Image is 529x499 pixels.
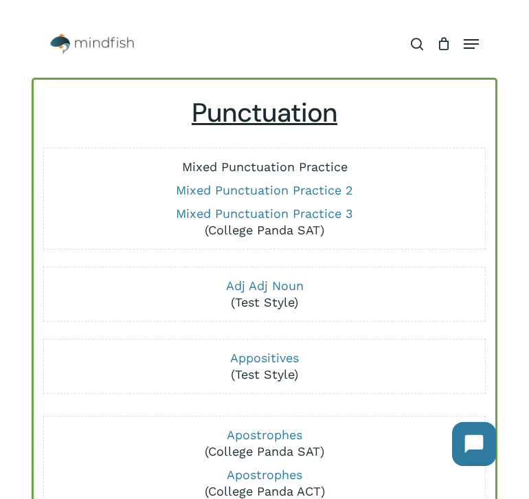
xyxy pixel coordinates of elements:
[464,37,479,51] a: Navigation Menu
[182,159,348,174] a: Mixed Punctuation Practice
[192,96,337,130] u: Punctuation
[32,27,497,61] header: Main Menu
[176,206,353,221] a: Mixed Punctuation Practice 3
[48,350,480,383] p: (Test Style)
[438,408,510,480] iframe: Chatbot
[48,206,480,239] p: (College Panda SAT)
[230,351,299,365] a: Appositives
[50,34,134,54] img: Mindfish Test Prep & Academics
[227,428,302,442] a: Apostrophes
[48,427,480,460] p: (College Panda SAT)
[176,183,353,197] a: Mixed Punctuation Practice 2
[226,278,304,293] a: Adj Adj Noun
[48,278,480,311] p: (Test Style)
[430,27,457,61] a: Cart
[227,467,302,482] a: Apostrophes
